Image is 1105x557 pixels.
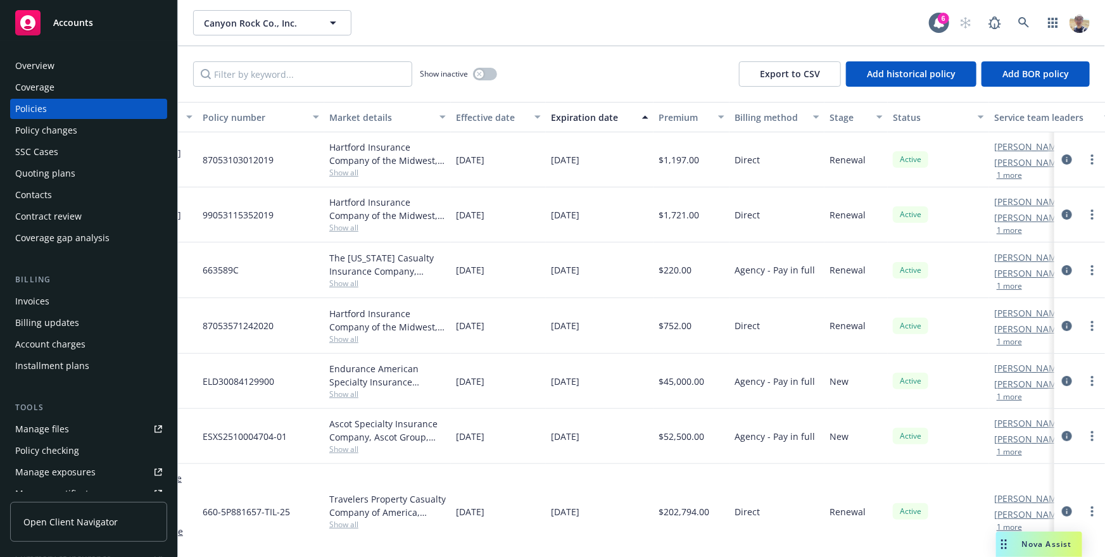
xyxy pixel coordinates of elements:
a: [PERSON_NAME] [994,195,1065,208]
div: 6 [938,13,949,24]
span: Active [898,375,923,387]
input: Filter by keyword... [193,61,412,87]
span: [DATE] [551,375,579,388]
a: Policy checking [10,441,167,461]
span: Show all [329,389,446,399]
a: Overview [10,56,167,76]
div: Installment plans [15,356,89,376]
button: 1 more [997,523,1022,531]
button: Stage [824,102,888,132]
span: Canyon Rock Co., Inc. [204,16,313,30]
span: Agency - Pay in full [735,430,815,443]
button: Billing method [729,102,824,132]
a: more [1085,152,1100,167]
div: The [US_STATE] Casualty Insurance Company, Liberty Mutual [329,251,446,278]
span: [DATE] [551,430,579,443]
span: Show all [329,278,446,289]
span: New [830,375,849,388]
span: Show all [329,222,446,233]
span: $52,500.00 [659,430,704,443]
a: [PERSON_NAME] [994,432,1065,446]
span: $752.00 [659,319,691,332]
span: $202,794.00 [659,505,709,518]
span: Active [898,154,923,165]
div: Drag to move [996,532,1012,557]
div: Account charges [15,334,85,354]
span: Direct [735,208,760,222]
button: 1 more [997,338,1022,346]
img: photo [1070,13,1090,33]
a: Coverage [10,77,167,97]
button: Add BOR policy [982,61,1090,87]
div: Travelers Property Casualty Company of America, Travelers Insurance [329,492,446,519]
div: Status [893,111,970,124]
div: Hartford Insurance Company of the Midwest, Hartford Insurance Group [329,307,446,334]
span: Nova Assist [1022,539,1072,549]
span: Show all [329,334,446,344]
a: Manage certificates [10,484,167,504]
span: Export to CSV [760,68,820,80]
a: Accounts [10,5,167,41]
a: [PERSON_NAME] [994,306,1065,320]
a: Installment plans [10,356,167,376]
span: 660-5P881657-TIL-25 [203,505,290,518]
a: [PERSON_NAME] [994,266,1065,280]
a: Report a Bug [982,10,1007,35]
span: Open Client Navigator [23,515,118,529]
button: 1 more [997,282,1022,290]
div: Premium [659,111,710,124]
a: more [1085,429,1100,444]
a: circleInformation [1059,504,1075,519]
a: Manage exposures [10,462,167,482]
span: [DATE] [456,263,484,277]
a: more [1085,318,1100,334]
a: [PERSON_NAME] [994,361,1065,375]
a: Account charges [10,334,167,354]
div: Manage files [15,419,69,439]
span: ESXS2510004704-01 [203,430,287,443]
span: [DATE] [456,375,484,388]
a: Quoting plans [10,163,167,184]
div: Coverage [15,77,54,97]
a: [PERSON_NAME] [994,377,1065,391]
div: Policies [15,99,47,119]
span: [DATE] [551,319,579,332]
span: ELD30084129900 [203,375,274,388]
span: Active [898,430,923,442]
span: Renewal [830,505,866,518]
span: [DATE] [456,430,484,443]
span: Renewal [830,263,866,277]
button: Status [888,102,989,132]
span: Show all [329,519,446,530]
span: [DATE] [456,505,484,518]
div: Hartford Insurance Company of the Midwest, Hartford Insurance Group [329,141,446,167]
button: Nova Assist [996,532,1082,557]
span: [DATE] [551,505,579,518]
a: Contacts [10,185,167,205]
button: Export to CSV [739,61,841,87]
div: Ascot Specialty Insurance Company, Ascot Group, Amwins [329,417,446,444]
a: circleInformation [1059,318,1075,334]
span: Direct [735,153,760,166]
a: Manage files [10,419,167,439]
span: New [830,430,849,443]
div: Endurance American Specialty Insurance Company, Sompo International, Amwins [329,362,446,389]
span: [DATE] [551,153,579,166]
span: Agency - Pay in full [735,375,815,388]
a: more [1085,504,1100,519]
button: Policy number [198,102,324,132]
div: Overview [15,56,54,76]
a: Invoices [10,291,167,311]
a: [PERSON_NAME] [994,251,1065,264]
a: Billing updates [10,313,167,333]
a: more [1085,373,1100,389]
button: 1 more [997,448,1022,456]
span: 87053571242020 [203,319,274,332]
a: more [1085,263,1100,278]
a: [PERSON_NAME] [994,508,1065,521]
span: Add historical policy [867,68,956,80]
div: Billing method [735,111,805,124]
span: [DATE] [456,153,484,166]
span: Renewal [830,153,866,166]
